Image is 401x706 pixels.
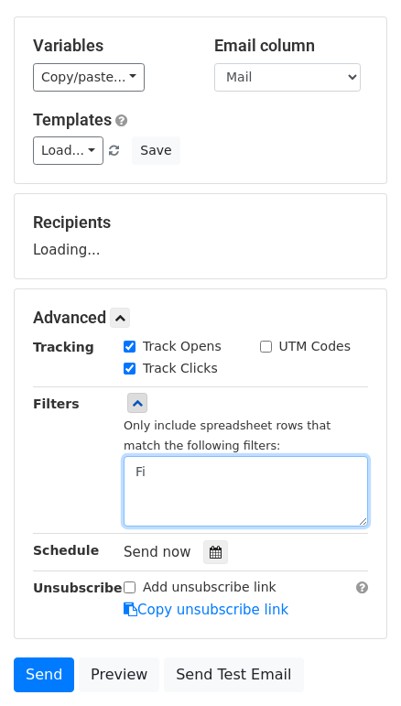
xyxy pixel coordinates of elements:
[124,544,191,560] span: Send now
[143,578,276,597] label: Add unsubscribe link
[79,657,159,692] a: Preview
[164,657,303,692] a: Send Test Email
[14,657,74,692] a: Send
[33,212,368,260] div: Loading...
[143,359,218,378] label: Track Clicks
[33,308,368,328] h5: Advanced
[33,340,94,354] strong: Tracking
[214,36,368,56] h5: Email column
[132,136,179,165] button: Save
[143,337,222,356] label: Track Opens
[124,602,288,618] a: Copy unsubscribe link
[124,418,331,453] small: Only include spreadsheet rows that match the following filters:
[33,136,103,165] a: Load...
[279,337,351,356] label: UTM Codes
[33,543,99,558] strong: Schedule
[309,618,401,706] div: Widget de chat
[309,618,401,706] iframe: Chat Widget
[33,110,112,129] a: Templates
[33,36,187,56] h5: Variables
[33,212,368,233] h5: Recipients
[33,63,145,92] a: Copy/paste...
[33,396,80,411] strong: Filters
[33,581,123,595] strong: Unsubscribe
